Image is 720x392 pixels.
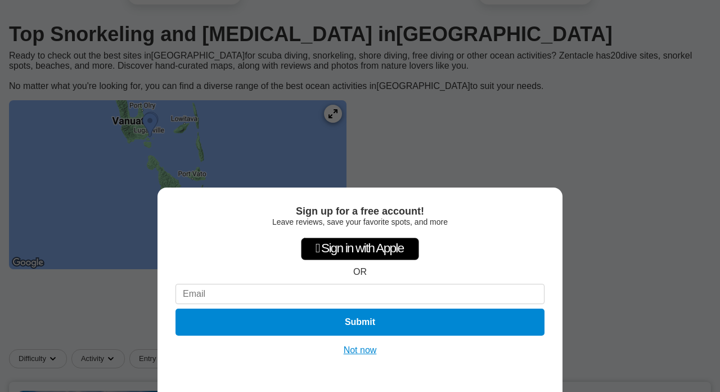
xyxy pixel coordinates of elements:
button: Not now [340,345,380,356]
div: Leave reviews, save your favorite spots, and more [175,217,544,226]
div: OR [353,267,367,277]
div: Sign up for a free account! [175,206,544,217]
div: Sign in with Apple [301,238,419,260]
input: Email [175,284,544,304]
button: Submit [175,309,544,336]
